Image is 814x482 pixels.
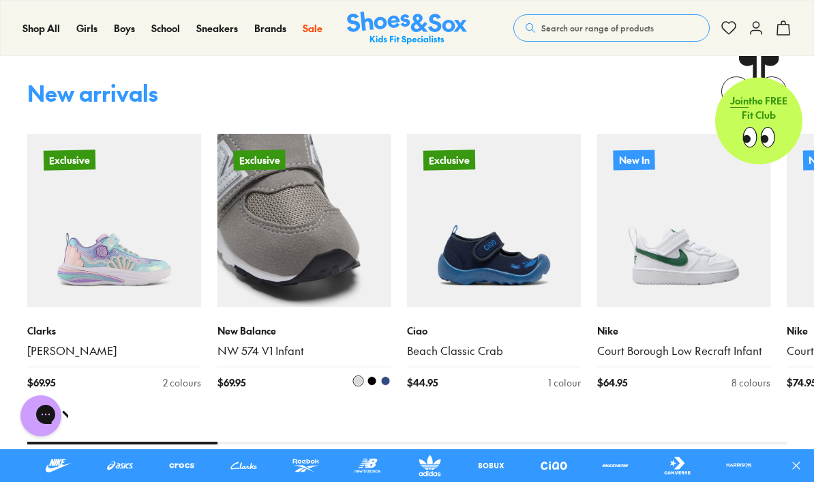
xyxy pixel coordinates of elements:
span: $ 64.95 [597,375,627,390]
a: Jointhe FREE Fit Club [715,55,802,165]
a: Sneakers [196,21,238,36]
p: Exclusive [423,150,475,170]
a: Sale [303,21,322,36]
a: NW 574 V1 Infant [217,343,391,358]
p: Ciao [407,324,581,338]
p: New In [613,150,654,170]
iframe: Gorgias live chat messenger [14,391,68,441]
span: Join [730,94,749,107]
a: Beach Classic Crab [407,343,581,358]
a: Brands [254,21,286,36]
a: Girls [76,21,97,36]
span: Search our range of products [541,22,654,34]
div: 1 colour [548,375,581,390]
div: 8 colours [732,375,770,390]
span: $ 69.95 [217,375,245,390]
p: the FREE Fit Club [715,83,802,133]
a: Shoes & Sox [347,12,467,45]
div: New arrivals [27,82,158,104]
div: 2 colours [163,375,201,390]
span: $ 69.95 [27,375,55,390]
span: $ 44.95 [407,375,438,390]
a: Boys [114,21,135,36]
p: Clarks [27,324,201,338]
a: Exclusive [27,134,201,308]
a: [PERSON_NAME] [27,343,201,358]
p: Exclusive [233,150,285,170]
a: School [151,21,180,36]
a: Court Borough Low Recraft Infant [597,343,771,358]
a: Shop All [22,21,60,36]
button: Search our range of products [513,14,710,42]
p: New Balance [217,324,391,338]
p: Exclusive [44,150,95,170]
img: SNS_Logo_Responsive.svg [347,12,467,45]
p: Nike [597,324,771,338]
